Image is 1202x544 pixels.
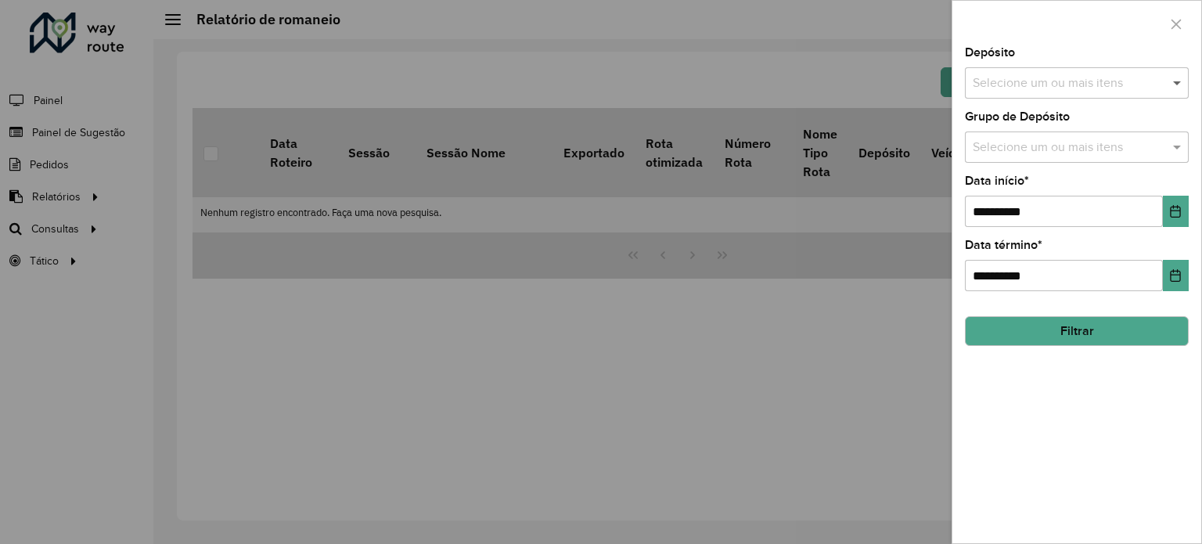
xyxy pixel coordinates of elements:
[965,171,1029,190] label: Data início
[965,107,1070,126] label: Grupo de Depósito
[965,43,1015,62] label: Depósito
[965,236,1042,254] label: Data término
[1163,196,1189,227] button: Choose Date
[1163,260,1189,291] button: Choose Date
[965,316,1189,346] button: Filtrar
